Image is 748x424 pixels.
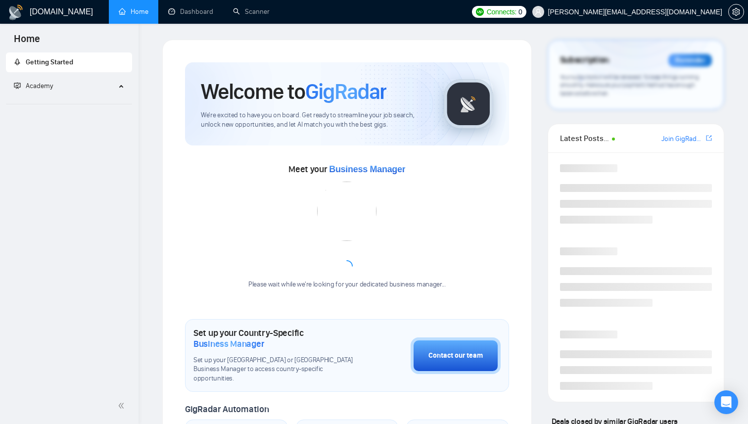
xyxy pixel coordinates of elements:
[518,6,522,17] span: 0
[329,164,405,174] span: Business Manager
[444,79,493,129] img: gigradar-logo.png
[706,134,712,142] span: export
[233,7,270,16] a: searchScanner
[305,78,386,105] span: GigRadar
[560,132,609,144] span: Latest Posts from the GigRadar Community
[411,337,501,374] button: Contact our team
[487,6,516,17] span: Connects:
[168,7,213,16] a: dashboardDashboard
[14,82,53,90] span: Academy
[428,350,483,361] div: Contact our team
[714,390,738,414] div: Open Intercom Messenger
[728,8,744,16] a: setting
[201,78,386,105] h1: Welcome to
[668,54,712,67] div: Reminder
[118,401,128,411] span: double-left
[193,338,264,349] span: Business Manager
[661,134,704,144] a: Join GigRadar Slack Community
[560,73,699,97] span: Your subscription will be renewed. To keep things running smoothly, make sure your payment method...
[119,7,148,16] a: homeHome
[8,4,24,20] img: logo
[185,404,269,415] span: GigRadar Automation
[288,164,405,175] span: Meet your
[193,328,361,349] h1: Set up your Country-Specific
[476,8,484,16] img: upwork-logo.png
[560,52,609,69] span: Subscription
[728,4,744,20] button: setting
[706,134,712,143] a: export
[317,182,376,241] img: error
[26,58,73,66] span: Getting Started
[6,32,48,52] span: Home
[6,52,132,72] li: Getting Started
[6,100,132,106] li: Academy Homepage
[14,58,21,65] span: rocket
[26,82,53,90] span: Academy
[242,280,452,289] div: Please wait while we're looking for your dedicated business manager...
[201,111,428,130] span: We're excited to have you on board. Get ready to streamline your job search, unlock new opportuni...
[535,8,542,15] span: user
[14,82,21,89] span: fund-projection-screen
[193,356,361,384] span: Set up your [GEOGRAPHIC_DATA] or [GEOGRAPHIC_DATA] Business Manager to access country-specific op...
[340,259,354,273] span: loading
